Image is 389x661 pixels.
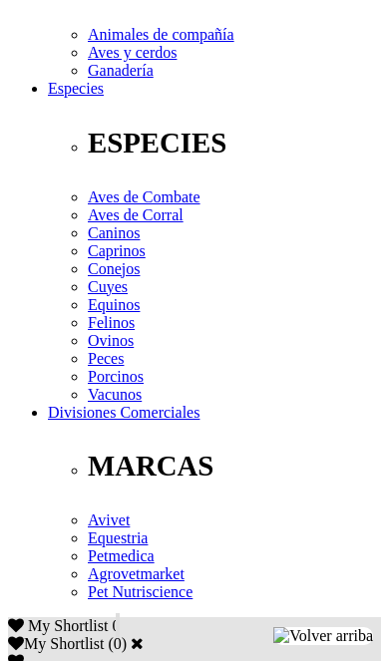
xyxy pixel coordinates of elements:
a: Aves de Corral [88,206,184,223]
a: Equinos [88,296,140,313]
a: Vacunos [88,386,142,403]
a: Ovinos [88,332,134,349]
a: Petmedica [88,547,155,564]
label: My Shortlist [8,635,104,652]
a: Porcinos [88,368,144,385]
a: Felinos [88,314,135,331]
a: Ganadería [88,62,154,79]
a: Equestria [88,529,148,546]
a: Caprinos [88,242,146,259]
span: ( ) [108,635,127,652]
a: Especies [48,80,104,97]
p: MARCAS [88,450,381,483]
a: Avivet [88,511,130,528]
a: Peces [88,350,124,367]
a: Pet Nutriscience [88,583,193,600]
a: Divisiones Comerciales [48,404,199,421]
iframe: Brevo live chat [20,601,343,641]
a: Aves y cerdos [88,44,177,61]
a: Cuyes [88,278,128,295]
a: Cerrar [131,635,144,651]
p: ESPECIES [88,127,381,160]
a: Caninos [88,224,140,241]
a: Animales de compañía [88,26,234,43]
a: Aves de Combate [88,188,200,205]
a: Conejos [88,260,140,277]
a: Agrovetmarket [88,565,185,582]
label: 0 [114,635,122,652]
